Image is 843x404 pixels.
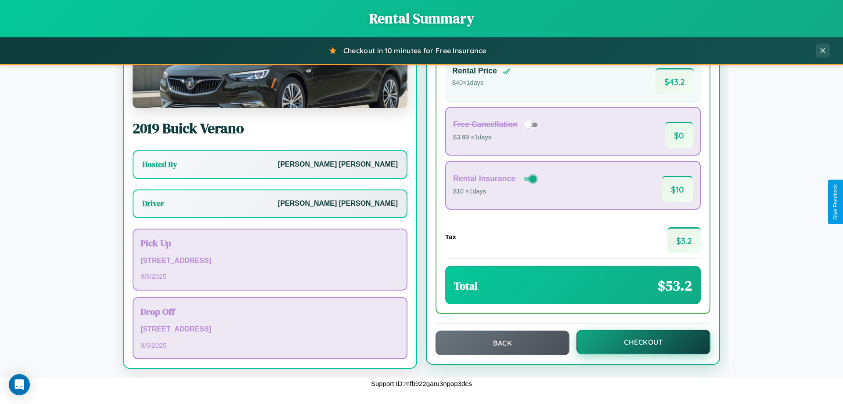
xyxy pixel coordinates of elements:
[453,120,518,129] h4: Free Cancellation
[576,330,710,354] button: Checkout
[453,186,538,197] p: $10 × 1 days
[140,305,400,318] h3: Drop Off
[453,132,540,143] p: $3.99 × 1 days
[140,339,400,351] p: 9 / 9 / 2025
[445,233,456,240] h4: Tax
[452,66,497,76] h4: Rental Price
[656,68,694,94] span: $ 43.2
[133,119,407,138] h2: 2019 Buick Verano
[453,174,515,183] h4: Rental Insurance
[452,77,511,89] p: $ 40 × 1 days
[140,237,400,249] h3: Pick Up
[371,378,472,389] p: Support ID: mfb922garu3npop3des
[667,227,701,253] span: $ 3.2
[665,122,693,148] span: $ 0
[9,9,834,28] h1: Rental Summary
[140,255,400,267] p: [STREET_ADDRESS]
[658,276,692,295] span: $ 53.2
[343,46,486,55] span: Checkout in 10 minutes for Free Insurance
[278,197,398,210] p: [PERSON_NAME] [PERSON_NAME]
[142,198,164,209] h3: Driver
[662,176,693,202] span: $ 10
[278,158,398,171] p: [PERSON_NAME] [PERSON_NAME]
[436,331,569,355] button: Back
[9,374,30,395] div: Open Intercom Messenger
[454,279,478,293] h3: Total
[140,323,400,336] p: [STREET_ADDRESS]
[142,159,177,170] h3: Hosted By
[832,184,839,220] div: Give Feedback
[140,270,400,282] p: 9 / 8 / 2025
